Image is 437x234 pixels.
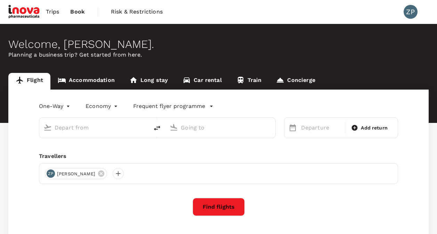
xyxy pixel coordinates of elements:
[122,73,175,90] a: Long stay
[39,101,72,112] div: One-Way
[149,120,165,136] button: delete
[229,73,269,90] a: Train
[47,169,55,178] div: ZP
[86,101,119,112] div: Economy
[50,73,122,90] a: Accommodation
[404,5,418,19] div: ZP
[46,8,59,16] span: Trips
[193,198,245,216] button: Find flights
[133,102,205,110] p: Frequent flyer programme
[53,170,99,177] span: [PERSON_NAME]
[133,102,213,110] button: Frequent flyer programme
[175,73,229,90] a: Car rental
[270,127,272,128] button: Open
[8,51,429,59] p: Planning a business trip? Get started from here.
[8,73,50,90] a: Flight
[111,8,163,16] span: Risk & Restrictions
[55,122,134,133] input: Depart from
[144,127,145,128] button: Open
[269,73,322,90] a: Concierge
[39,152,398,160] div: Travellers
[301,124,341,132] p: Departure
[361,124,388,132] span: Add return
[8,38,429,51] div: Welcome , [PERSON_NAME] .
[181,122,260,133] input: Going to
[70,8,85,16] span: Book
[45,168,107,179] div: ZP[PERSON_NAME]
[8,4,40,19] img: iNova Pharmaceuticals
